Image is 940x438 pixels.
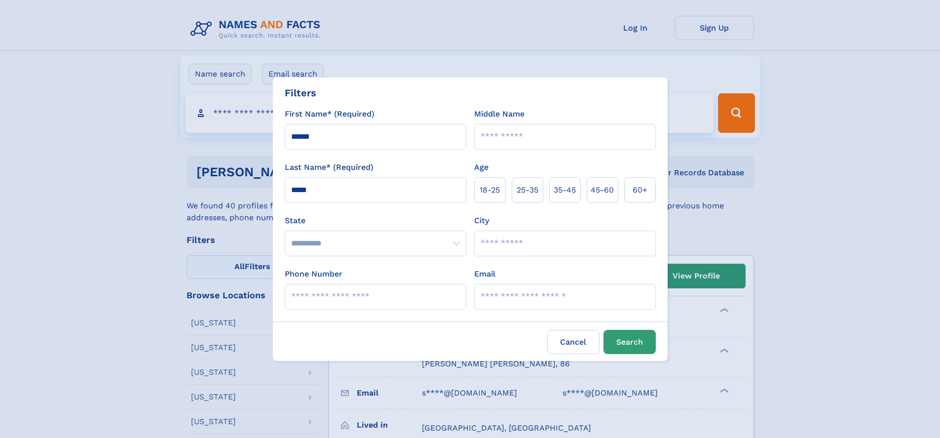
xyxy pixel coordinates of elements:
[285,108,375,120] label: First Name* (Required)
[285,85,316,100] div: Filters
[591,184,614,196] span: 45‑60
[480,184,500,196] span: 18‑25
[285,161,374,173] label: Last Name* (Required)
[554,184,576,196] span: 35‑45
[285,268,342,280] label: Phone Number
[474,268,495,280] label: Email
[603,330,656,354] button: Search
[474,215,489,227] label: City
[474,108,525,120] label: Middle Name
[285,215,466,227] label: State
[517,184,538,196] span: 25‑35
[547,330,600,354] label: Cancel
[633,184,647,196] span: 60+
[474,161,489,173] label: Age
